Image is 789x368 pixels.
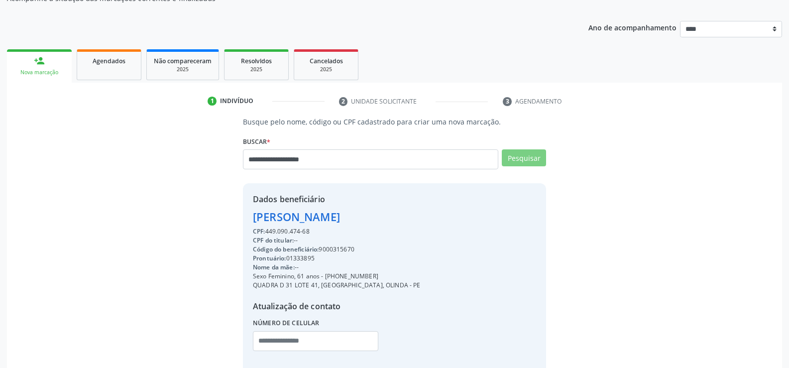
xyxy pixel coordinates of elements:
label: Número de celular [253,316,320,331]
span: Nome da mãe: [253,263,295,271]
span: Código do beneficiário: [253,245,319,253]
div: 2025 [154,66,212,73]
div: 01333895 [253,254,421,263]
div: 2025 [301,66,351,73]
div: -- [253,263,421,272]
span: Cancelados [310,57,343,65]
div: Nova marcação [14,69,65,76]
div: 2025 [231,66,281,73]
span: CPF do titular: [253,236,294,245]
div: Atualização de contato [253,300,421,312]
div: person_add [34,55,45,66]
div: Sexo Feminino, 61 anos - [PHONE_NUMBER] [253,272,421,281]
div: [PERSON_NAME] [253,209,421,225]
div: 9000315670 [253,245,421,254]
div: -- [253,236,421,245]
span: CPF: [253,227,265,236]
div: Dados beneficiário [253,193,421,205]
button: Pesquisar [502,149,546,166]
span: Resolvidos [241,57,272,65]
span: Agendados [93,57,125,65]
span: Prontuário: [253,254,286,262]
div: Indivíduo [220,97,253,106]
p: Busque pelo nome, código ou CPF cadastrado para criar uma nova marcação. [243,117,546,127]
label: Buscar [243,134,270,149]
div: 1 [208,97,217,106]
div: QUADRA D 31 LOTE 41, [GEOGRAPHIC_DATA], OLINDA - PE [253,281,421,290]
p: Ano de acompanhamento [588,21,676,33]
div: 449.090.474-68 [253,227,421,236]
span: Não compareceram [154,57,212,65]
